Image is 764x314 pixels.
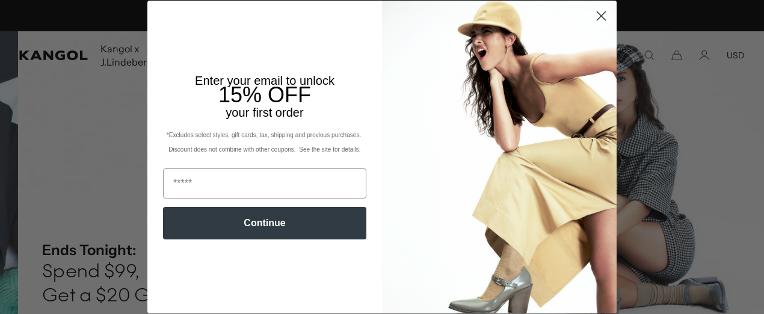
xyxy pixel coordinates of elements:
[163,207,366,239] button: Continue
[218,82,311,107] span: 15% OFF
[167,132,363,153] span: *Excludes select styles, gift cards, tax, shipping and previous purchases. Discount does not comb...
[226,106,303,119] span: your first order
[195,74,334,87] span: Enter your email to unlock
[163,168,366,199] input: Email
[382,1,617,313] img: 93be19ad-e773-4382-80b9-c9d740c9197f.jpeg
[591,5,612,26] button: Close dialog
